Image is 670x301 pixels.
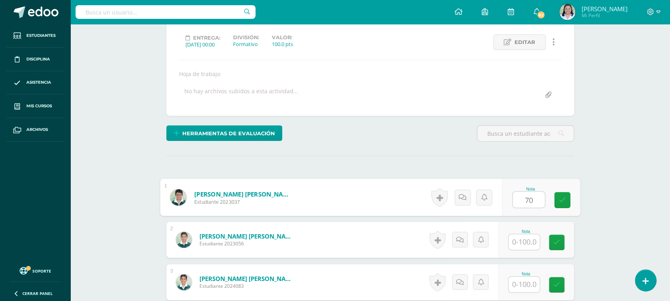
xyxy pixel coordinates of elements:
[6,118,64,142] a: Archivos
[6,48,64,71] a: Disciplina
[185,41,220,48] div: [DATE] 00:00
[26,126,48,133] span: Archivos
[26,32,56,39] span: Estudiantes
[508,277,540,292] input: 0-100.0
[233,40,259,48] div: Formativo
[170,189,186,205] img: f9e68017e7866a37ff4758c73ff0873a.png
[32,268,51,274] span: Soporte
[272,34,293,40] label: Valor:
[199,240,295,247] span: Estudiante 2023056
[581,5,627,13] span: [PERSON_NAME]
[512,187,549,191] div: Nota
[176,232,192,248] img: 5fb123ad4bed39db07d8ab307d1e48af.png
[514,35,535,50] span: Editar
[194,190,293,198] a: [PERSON_NAME] [PERSON_NAME]
[508,272,543,276] div: Nota
[513,192,545,208] input: 0-100.0
[508,234,540,250] input: 0-100.0
[536,10,545,19] span: 82
[176,70,564,78] div: Hoja de trabajo
[199,275,295,283] a: [PERSON_NAME] [PERSON_NAME]
[10,265,61,276] a: Soporte
[194,198,293,205] span: Estudiante 2023037
[6,24,64,48] a: Estudiantes
[272,40,293,48] div: 100.0 pts
[477,126,574,141] input: Busca un estudiante aquí...
[176,274,192,290] img: a3d84cddffa6a0607d500ce2173923b1.png
[166,125,282,141] a: Herramientas de evaluación
[581,12,627,19] span: Mi Perfil
[182,126,275,141] span: Herramientas de evaluación
[22,291,53,296] span: Cerrar panel
[26,56,50,62] span: Disciplina
[559,4,575,20] img: 2e6c258da9ccee66aa00087072d4f1d6.png
[6,94,64,118] a: Mis cursos
[193,35,220,41] span: Entrega:
[199,232,295,240] a: [PERSON_NAME] [PERSON_NAME]
[184,87,298,103] div: No hay archivos subidos a esta actividad...
[233,34,259,40] label: División:
[26,79,51,86] span: Asistencia
[6,71,64,95] a: Asistencia
[508,229,543,234] div: Nota
[199,283,295,289] span: Estudiante 2024083
[76,5,255,19] input: Busca un usuario...
[26,103,52,109] span: Mis cursos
